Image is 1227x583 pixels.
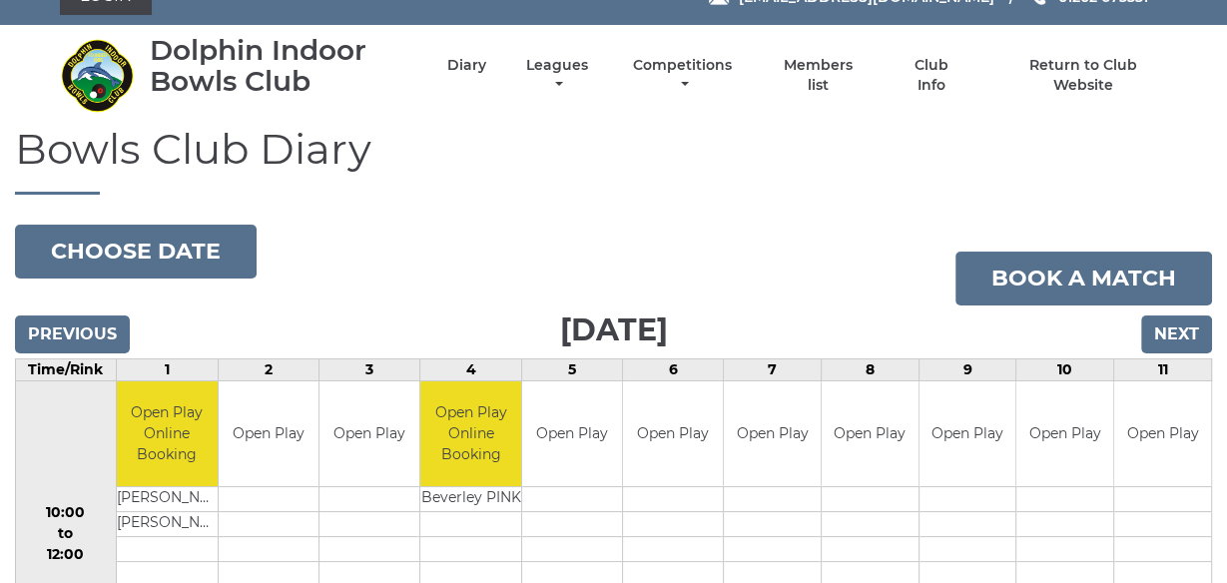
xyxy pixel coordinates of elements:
td: Open Play [822,381,919,486]
td: [PERSON_NAME] [117,511,218,536]
td: Open Play [1016,381,1113,486]
img: Dolphin Indoor Bowls Club [60,38,135,113]
button: Choose date [15,225,257,279]
td: Open Play Online Booking [117,381,218,486]
td: 5 [522,359,623,381]
td: 8 [821,359,919,381]
td: 11 [1114,359,1212,381]
td: 6 [623,359,724,381]
td: Beverley PINK [420,486,521,511]
td: Time/Rink [16,359,117,381]
td: Open Play [724,381,821,486]
a: Club Info [900,56,964,95]
td: 10 [1016,359,1114,381]
td: 4 [419,359,521,381]
input: Previous [15,315,130,353]
td: Open Play [319,381,419,486]
a: Book a match [955,252,1212,305]
td: Open Play Online Booking [420,381,521,486]
td: 3 [318,359,419,381]
td: 9 [919,359,1016,381]
td: Open Play [623,381,723,486]
a: Diary [447,56,486,75]
a: Leagues [521,56,593,95]
h1: Bowls Club Diary [15,126,1212,195]
a: Members list [772,56,864,95]
a: Competitions [629,56,738,95]
td: [PERSON_NAME] [117,486,218,511]
td: Open Play [522,381,622,486]
td: 1 [116,359,218,381]
td: Open Play [1114,381,1211,486]
input: Next [1141,315,1212,353]
td: Open Play [219,381,318,486]
td: 7 [724,359,822,381]
a: Return to Club Website [998,56,1167,95]
td: Open Play [920,381,1016,486]
td: 2 [219,359,319,381]
div: Dolphin Indoor Bowls Club [150,35,412,97]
